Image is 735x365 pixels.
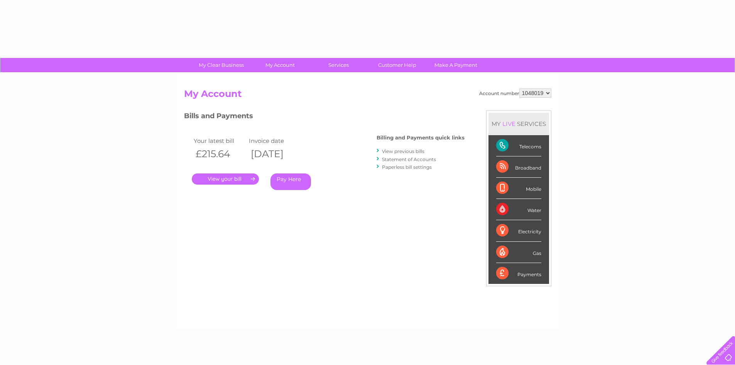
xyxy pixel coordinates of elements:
a: Customer Help [365,58,429,72]
a: Services [307,58,370,72]
div: Account number [479,88,551,98]
div: Water [496,199,541,220]
a: Pay Here [270,173,311,190]
a: . [192,173,259,185]
div: Telecoms [496,135,541,156]
div: Mobile [496,178,541,199]
a: Paperless bill settings [382,164,432,170]
div: Payments [496,263,541,284]
div: Broadband [496,156,541,178]
td: Invoice date [247,136,302,146]
h4: Billing and Payments quick links [377,135,465,141]
td: Your latest bill [192,136,247,146]
th: [DATE] [247,146,302,162]
a: My Account [248,58,312,72]
a: Statement of Accounts [382,156,436,162]
h2: My Account [184,88,551,103]
div: LIVE [501,120,517,127]
a: Make A Payment [424,58,488,72]
div: Electricity [496,220,541,241]
div: Gas [496,242,541,263]
a: View previous bills [382,148,424,154]
h3: Bills and Payments [184,110,465,124]
div: MY SERVICES [488,113,549,135]
th: £215.64 [192,146,247,162]
a: My Clear Business [189,58,253,72]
